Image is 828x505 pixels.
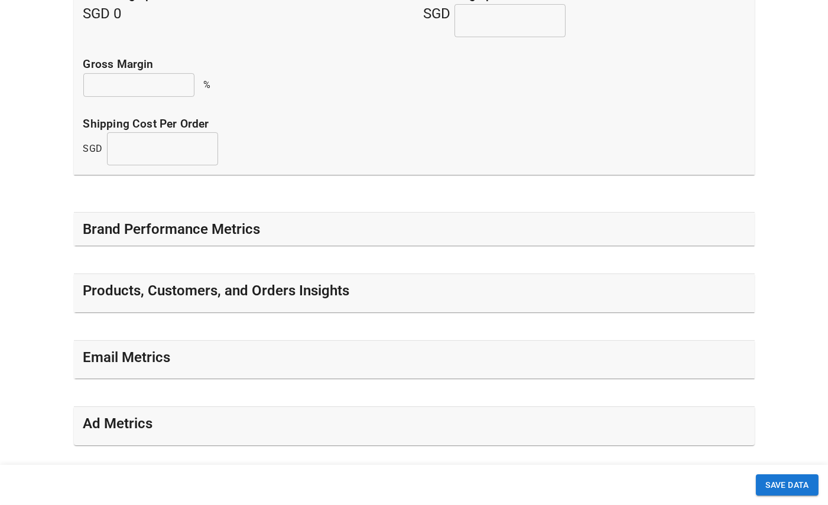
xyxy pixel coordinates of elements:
h5: Brand Performance Metrics [83,220,261,239]
p: SGD [83,142,102,156]
h5: Email Metrics [83,348,171,367]
p: % [204,78,211,92]
div: Email Metrics [74,341,755,379]
div: Products, Customers, and Orders Insights [74,274,755,312]
p: Shipping cost per order [83,116,745,133]
p: Gross margin [83,56,745,73]
h5: Products, Customers, and Orders Insights [83,281,350,300]
div: Brand Performance Metrics [74,213,755,246]
div: Ad Metrics [74,407,755,445]
button: SAVE DATA [756,474,819,496]
h5: Ad Metrics [83,414,153,433]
